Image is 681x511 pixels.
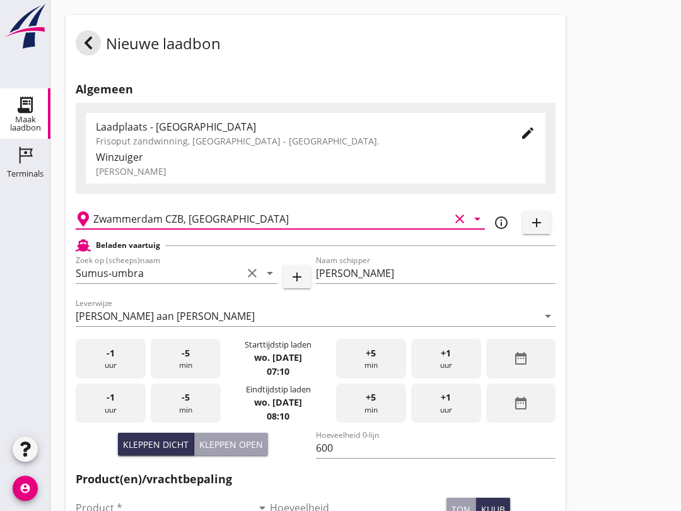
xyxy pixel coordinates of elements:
strong: 07:10 [267,365,289,377]
span: -1 [107,346,115,360]
span: +5 [366,346,376,360]
i: date_range [513,351,528,366]
i: add [529,215,544,230]
i: clear [245,266,260,281]
strong: 08:10 [267,410,289,422]
span: -5 [182,346,190,360]
h2: Product(en)/vrachtbepaling [76,471,556,488]
div: [PERSON_NAME] aan [PERSON_NAME] [76,310,255,322]
span: +5 [366,391,376,404]
h2: Beladen vaartuig [96,240,160,251]
strong: wo. [DATE] [254,351,302,363]
div: uur [76,384,146,423]
span: -1 [107,391,115,404]
input: Losplaats [93,209,450,229]
i: edit [520,126,535,141]
div: Nieuwe laadbon [76,30,221,61]
i: info_outline [494,215,509,230]
div: Frisoput zandwinning, [GEOGRAPHIC_DATA] - [GEOGRAPHIC_DATA]. [96,134,500,148]
div: Winzuiger [96,150,535,165]
div: [PERSON_NAME] [96,165,535,178]
input: Hoeveelheid 0-lijn [316,438,556,458]
div: Kleppen dicht [123,438,189,451]
div: uur [411,339,481,379]
h2: Algemeen [76,81,556,98]
input: Naam schipper [316,263,556,283]
div: min [336,339,406,379]
div: Eindtijdstip laden [246,384,311,396]
div: uur [76,339,146,379]
div: Laadplaats - [GEOGRAPHIC_DATA] [96,119,500,134]
i: account_circle [13,476,38,501]
div: Kleppen open [199,438,263,451]
div: min [151,384,221,423]
strong: wo. [DATE] [254,396,302,408]
span: -5 [182,391,190,404]
div: Terminals [7,170,44,178]
div: Starttijdstip laden [245,339,311,351]
img: logo-small.a267ee39.svg [3,3,48,50]
input: Zoek op (scheeps)naam [76,263,242,283]
div: min [336,384,406,423]
div: min [151,339,221,379]
button: Kleppen dicht [118,433,194,455]
button: Kleppen open [194,433,268,455]
i: add [289,269,305,285]
i: arrow_drop_down [470,211,485,226]
i: date_range [513,396,528,411]
i: clear [452,211,467,226]
div: uur [411,384,481,423]
i: arrow_drop_down [262,266,277,281]
i: arrow_drop_down [540,308,556,324]
span: +1 [441,346,451,360]
span: +1 [441,391,451,404]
